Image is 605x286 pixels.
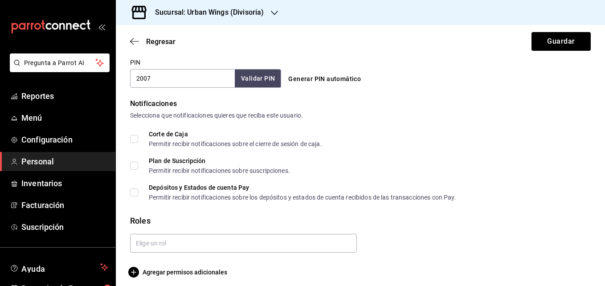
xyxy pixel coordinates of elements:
[21,155,108,168] span: Personal
[148,7,264,18] h3: Sucursal: Urban Wings (Divisoria)
[149,184,456,191] div: Depósitos y Estados de cuenta Pay
[130,234,357,253] input: Elige un rol
[6,65,110,74] a: Pregunta a Parrot AI
[130,98,591,109] div: Notificaciones
[149,131,322,137] div: Corte de Caja
[21,199,108,211] span: Facturación
[149,194,456,200] div: Permitir recibir notificaciones sobre los depósitos y estados de cuenta recibidos de las transacc...
[10,53,110,72] button: Pregunta a Parrot AI
[146,37,176,46] span: Regresar
[130,215,591,227] div: Roles
[149,158,290,164] div: Plan de Suscripción
[531,32,591,51] button: Guardar
[21,134,108,146] span: Configuración
[130,111,591,120] div: Selecciona que notificaciones quieres que reciba este usuario.
[235,69,281,88] button: Validar PIN
[130,59,140,65] label: PIN
[98,23,105,30] button: open_drawer_menu
[21,262,97,273] span: Ayuda
[24,58,96,68] span: Pregunta a Parrot AI
[21,177,108,189] span: Inventarios
[149,168,290,174] div: Permitir recibir notificaciones sobre suscripciones.
[21,221,108,233] span: Suscripción
[130,267,227,278] button: Agregar permisos adicionales
[149,141,322,147] div: Permitir recibir notificaciones sobre el cierre de sesión de caja.
[285,71,364,87] button: Generar PIN automático
[21,90,108,102] span: Reportes
[21,112,108,124] span: Menú
[130,37,176,46] button: Regresar
[130,69,235,88] input: 3 a 6 dígitos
